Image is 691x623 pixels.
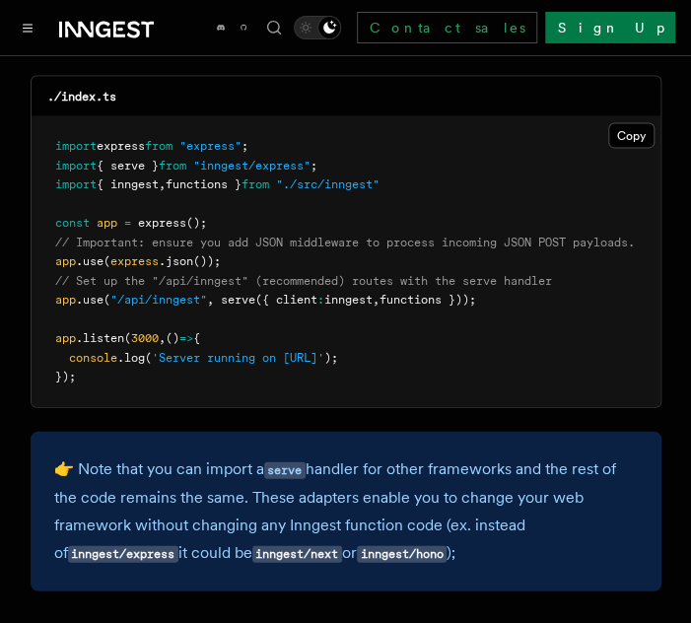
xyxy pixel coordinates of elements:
[159,159,186,173] span: from
[76,254,104,268] span: .use
[373,293,380,307] span: ,
[324,351,338,365] span: );
[55,159,97,173] span: import
[55,139,97,153] span: import
[186,216,207,230] span: ();
[311,159,317,173] span: ;
[55,331,76,345] span: app
[76,331,124,345] span: .listen
[357,12,537,43] a: Contact sales
[97,177,159,191] span: { inngest
[608,123,655,149] button: Copy
[159,177,166,191] span: ,
[264,462,306,479] code: serve
[255,293,317,307] span: ({ client
[97,139,145,153] span: express
[97,159,159,173] span: { serve }
[131,331,159,345] span: 3000
[179,139,242,153] span: "express"
[124,216,131,230] span: =
[264,459,306,478] a: serve
[97,216,117,230] span: app
[124,331,131,345] span: (
[55,236,635,249] span: // Important: ensure you add JSON middleware to process incoming JSON POST payloads.
[138,216,186,230] span: express
[47,90,116,104] code: ./index.ts
[152,351,324,365] span: 'Server running on [URL]'
[76,293,104,307] span: .use
[294,16,341,39] button: Toggle dark mode
[193,159,311,173] span: "inngest/express"
[104,254,110,268] span: (
[110,254,159,268] span: express
[221,293,255,307] span: serve
[55,254,76,268] span: app
[145,139,173,153] span: from
[55,216,90,230] span: const
[68,546,178,563] code: inngest/express
[179,331,193,345] span: =>
[545,12,675,43] a: Sign Up
[145,351,152,365] span: (
[55,177,97,191] span: import
[380,293,476,307] span: functions }));
[252,546,342,563] code: inngest/next
[324,293,373,307] span: inngest
[110,293,207,307] span: "/api/inngest"
[55,370,76,383] span: });
[16,16,39,39] button: Toggle navigation
[104,293,110,307] span: (
[207,293,214,307] span: ,
[55,274,552,288] span: // Set up the "/api/inngest" (recommended) routes with the serve handler
[357,546,447,563] code: inngest/hono
[242,139,248,153] span: ;
[159,254,193,268] span: .json
[166,177,242,191] span: functions }
[54,455,638,568] p: 👉 Note that you can import a handler for other frameworks and the rest of the code remains the sa...
[193,254,221,268] span: ());
[117,351,145,365] span: .log
[166,331,179,345] span: ()
[317,293,324,307] span: :
[262,16,286,39] button: Find something...
[55,293,76,307] span: app
[276,177,380,191] span: "./src/inngest"
[242,177,269,191] span: from
[159,331,166,345] span: ,
[193,331,200,345] span: {
[69,351,117,365] span: console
